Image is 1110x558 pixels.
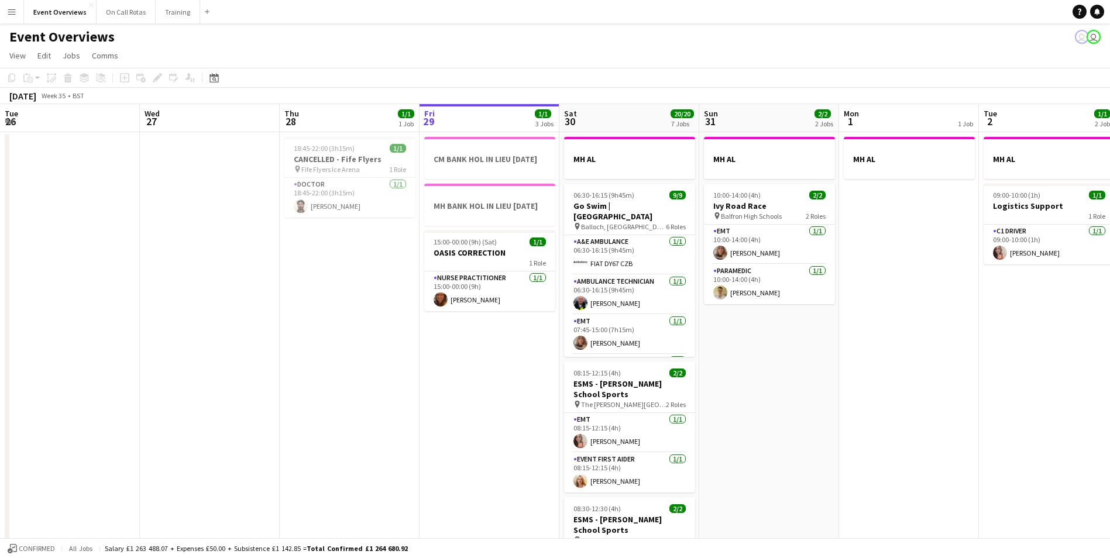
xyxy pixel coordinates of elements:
app-card-role: A&E Ambulance1/106:30-16:15 (9h45m)FIAT DY67 CZB [564,235,695,275]
h1: Event Overviews [9,28,115,46]
app-card-role: EMT1/108:15-12:15 (4h)[PERSON_NAME] [564,413,695,453]
h3: OASIS CORRECTION [424,247,555,258]
span: All jobs [67,544,95,553]
app-job-card: MH AL [564,137,695,179]
span: 2 Roles [666,536,686,545]
h3: MH BANK HOL IN LIEU [DATE] [424,201,555,211]
span: View [9,50,26,61]
app-job-card: MH AL [844,137,975,179]
div: Salary £1 263 488.07 + Expenses £50.00 + Subsistence £1 142.85 = [105,544,408,553]
span: 15:00-00:00 (9h) (Sat) [434,237,497,246]
div: 3 Jobs [535,119,554,128]
span: 27 [143,115,160,128]
span: 1/1 [1089,191,1105,199]
span: Thu [284,108,299,119]
span: 30 [562,115,577,128]
span: Confirmed [19,545,55,553]
span: Comms [92,50,118,61]
span: Wed [145,108,160,119]
span: 29 [422,115,435,128]
span: 1 Role [529,259,546,267]
span: 2 [982,115,997,128]
span: Balfron High Schools [721,212,782,221]
span: Jobs [63,50,80,61]
div: 1 Job [398,119,414,128]
button: Confirmed [6,542,57,555]
h3: MH AL [704,154,835,164]
div: [DATE] [9,90,36,102]
div: 1 Job [958,119,973,128]
span: [PERSON_NAME][GEOGRAPHIC_DATA] [581,536,666,545]
app-job-card: MH AL [704,137,835,179]
span: 08:30-12:30 (4h) [573,504,621,513]
span: 1/1 [390,144,406,153]
app-card-role: Event First Aider1/108:15-12:15 (4h)[PERSON_NAME] [564,453,695,492]
span: 2/2 [815,109,831,118]
app-user-avatar: Operations Team [1087,30,1101,44]
app-job-card: CM BANK HOL IN LIEU [DATE] [424,137,555,179]
span: 1 Role [389,165,406,174]
h3: ESMS - [PERSON_NAME] School Sports [564,378,695,399]
h3: MH AL [564,154,695,164]
app-card-role: Nurse Practitioner1/115:00-00:00 (9h)[PERSON_NAME] [424,271,555,311]
span: 9/9 [669,191,686,199]
h3: MH AL [844,154,975,164]
div: BST [73,91,84,100]
span: 1 Role [1088,212,1105,221]
span: 26 [3,115,18,128]
div: 2 Jobs [815,119,833,128]
span: 1 [842,115,859,128]
span: 20/20 [671,109,694,118]
a: Jobs [58,48,85,63]
app-card-role: Paramedic1/110:00-14:00 (4h)[PERSON_NAME] [704,264,835,304]
span: 1/1 [530,237,546,246]
app-job-card: 06:30-16:15 (9h45m)9/9Go Swim | [GEOGRAPHIC_DATA] Balloch, [GEOGRAPHIC_DATA]6 RolesA&E Ambulance1... [564,184,695,357]
span: Sun [704,108,718,119]
span: 1/1 [398,109,414,118]
button: Event Overviews [24,1,97,23]
a: Comms [87,48,123,63]
span: Mon [844,108,859,119]
span: Fife Flyers Ice Arena [301,165,360,174]
span: 06:30-16:15 (9h45m) [573,191,634,199]
app-user-avatar: Jackie Tolland [1075,30,1089,44]
span: Balloch, [GEOGRAPHIC_DATA] [581,222,666,231]
span: Edit [37,50,51,61]
span: 28 [283,115,299,128]
app-job-card: MH BANK HOL IN LIEU [DATE] [424,184,555,226]
app-card-role: Doctor1/118:45-22:00 (3h15m)[PERSON_NAME] [284,178,415,218]
span: Tue [984,108,997,119]
a: View [5,48,30,63]
app-card-role: Ambulance Technician1/106:30-16:15 (9h45m)[PERSON_NAME] [564,275,695,315]
span: Week 35 [39,91,68,100]
app-job-card: 08:15-12:15 (4h)2/2ESMS - [PERSON_NAME] School Sports The [PERSON_NAME][GEOGRAPHIC_DATA]2 RolesEM... [564,361,695,492]
span: 2 Roles [806,212,826,221]
app-card-role: Event First Aider4/4 [564,354,695,445]
app-card-role: EMT1/107:45-15:00 (7h15m)[PERSON_NAME] [564,315,695,354]
span: 2/2 [669,504,686,513]
span: 2/2 [669,368,686,377]
h3: ESMS - [PERSON_NAME] School Sports [564,514,695,535]
app-job-card: 10:00-14:00 (4h)2/2Ivy Road Race Balfron High Schools2 RolesEMT1/110:00-14:00 (4h)[PERSON_NAME]Pa... [704,184,835,304]
span: 1/1 [535,109,551,118]
app-job-card: 15:00-00:00 (9h) (Sat)1/1OASIS CORRECTION1 RoleNurse Practitioner1/115:00-00:00 (9h)[PERSON_NAME] [424,230,555,311]
span: 08:15-12:15 (4h) [573,368,621,377]
span: Fri [424,108,435,119]
button: Training [156,1,200,23]
a: Edit [33,48,56,63]
h3: Ivy Road Race [704,201,835,211]
app-job-card: 18:45-22:00 (3h15m)1/1CANCELLED - Fife Flyers Fife Flyers Ice Arena1 RoleDoctor1/118:45-22:00 (3h... [284,137,415,218]
span: 2/2 [809,191,826,199]
span: 18:45-22:00 (3h15m) [294,144,355,153]
span: 09:00-10:00 (1h) [993,191,1040,199]
button: On Call Rotas [97,1,156,23]
div: 7 Jobs [671,119,693,128]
